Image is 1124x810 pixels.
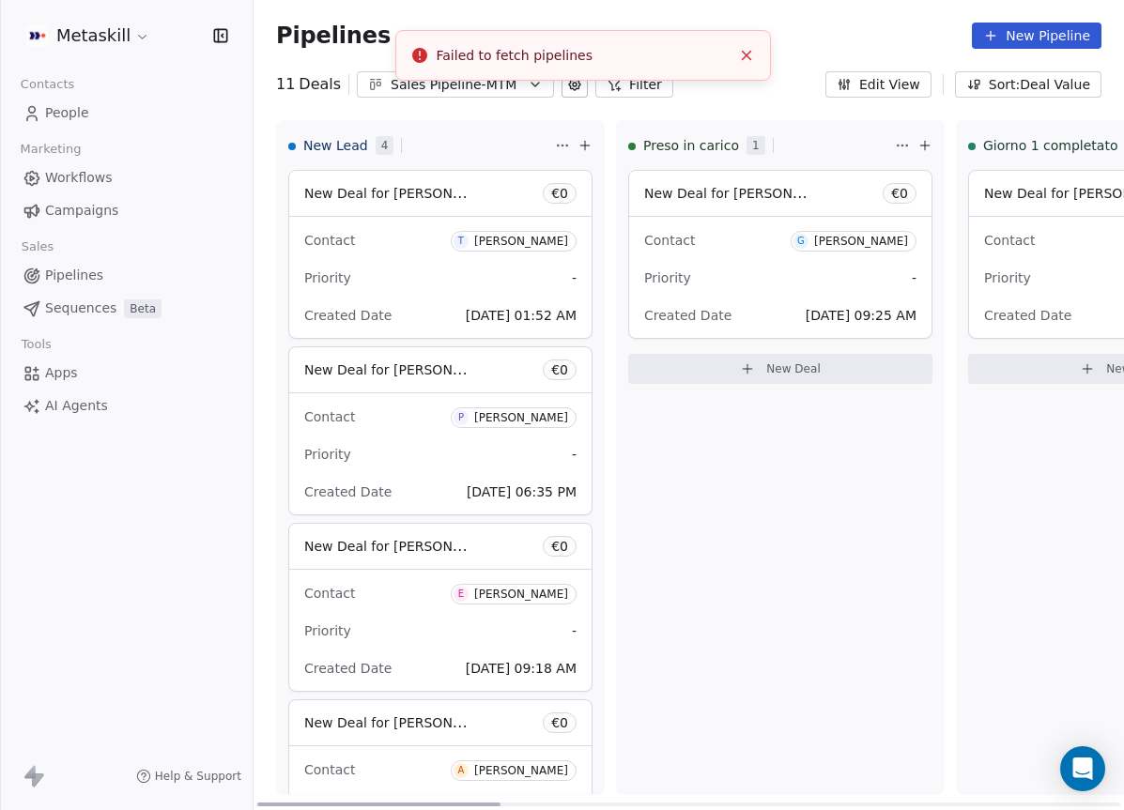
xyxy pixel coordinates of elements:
[467,484,577,499] span: [DATE] 06:35 PM
[304,586,355,601] span: Contact
[825,71,932,98] button: Edit View
[1060,746,1105,791] div: Open Intercom Messenger
[458,410,464,425] div: P
[474,411,568,424] div: [PERSON_NAME]
[814,235,908,248] div: [PERSON_NAME]
[806,308,916,323] span: [DATE] 09:25 AM
[734,43,759,68] button: Close toast
[304,484,392,499] span: Created Date
[643,136,739,155] span: Preso in carico
[572,268,577,287] span: -
[551,537,568,556] span: € 0
[15,358,238,389] a: Apps
[124,299,162,318] span: Beta
[15,195,238,226] a: Campaigns
[23,20,154,52] button: Metaskill
[45,103,89,123] span: People
[984,270,1031,285] span: Priority
[15,260,238,291] a: Pipelines
[13,233,62,261] span: Sales
[766,361,821,376] span: New Deal
[572,445,577,464] span: -
[15,98,238,129] a: People
[276,73,341,96] div: 11
[288,523,593,692] div: New Deal for [PERSON_NAME]€0ContactE[PERSON_NAME]Priority-Created Date[DATE] 09:18 AM
[474,588,568,601] div: [PERSON_NAME]
[15,293,238,324] a: SequencesBeta
[45,298,116,318] span: Sequences
[628,121,891,170] div: Preso in carico1
[45,266,103,285] span: Pipelines
[26,24,49,47] img: AVATAR%20METASKILL%20-%20Colori%20Positivo.png
[376,136,394,155] span: 4
[644,233,695,248] span: Contact
[466,308,577,323] span: [DATE] 01:52 AM
[304,233,355,248] span: Contact
[984,233,1035,248] span: Contact
[304,270,351,285] span: Priority
[304,661,392,676] span: Created Date
[136,769,241,784] a: Help & Support
[457,763,464,778] div: A
[474,235,568,248] div: [PERSON_NAME]
[45,168,113,188] span: Workflows
[983,136,1117,155] span: Giorno 1 completato
[56,23,131,48] span: Metaskill
[299,73,341,96] span: Deals
[551,713,568,732] span: € 0
[458,234,464,249] div: T
[747,136,765,155] span: 1
[628,170,932,339] div: New Deal for [PERSON_NAME]€0ContactG[PERSON_NAME]Priority-Created Date[DATE] 09:25 AM
[276,23,391,49] span: Pipelines
[391,75,520,95] div: Sales Pipeline-MTM
[644,308,731,323] span: Created Date
[12,135,89,163] span: Marketing
[288,170,593,339] div: New Deal for [PERSON_NAME]€0ContactT[PERSON_NAME]Priority-Created Date[DATE] 01:52 AM
[797,234,805,249] div: G
[45,201,118,221] span: Campaigns
[12,70,83,99] span: Contacts
[288,346,593,515] div: New Deal for [PERSON_NAME]€0ContactP[PERSON_NAME]Priority-Created Date[DATE] 06:35 PM
[474,764,568,777] div: [PERSON_NAME]
[437,46,731,66] div: Failed to fetch pipelines
[644,270,691,285] span: Priority
[45,363,78,383] span: Apps
[551,184,568,203] span: € 0
[304,184,502,202] span: New Deal for [PERSON_NAME]
[572,621,577,640] span: -
[288,121,551,170] div: New Lead4
[304,762,355,777] span: Contact
[304,713,502,731] span: New Deal for [PERSON_NAME]
[303,136,368,155] span: New Lead
[595,71,673,98] button: Filter
[891,184,908,203] span: € 0
[984,308,1071,323] span: Created Date
[955,71,1101,98] button: Sort: Deal Value
[304,360,502,378] span: New Deal for [PERSON_NAME]
[628,354,932,384] button: New Deal
[45,396,108,416] span: AI Agents
[644,184,842,202] span: New Deal for [PERSON_NAME]
[15,390,238,421] a: AI Agents
[551,360,568,379] span: € 0
[155,769,241,784] span: Help & Support
[912,268,916,287] span: -
[458,587,464,602] div: E
[15,162,238,193] a: Workflows
[304,537,502,555] span: New Deal for [PERSON_NAME]
[304,308,392,323] span: Created Date
[304,447,351,462] span: Priority
[304,409,355,424] span: Contact
[466,661,577,676] span: [DATE] 09:18 AM
[304,623,351,638] span: Priority
[13,330,59,359] span: Tools
[972,23,1101,49] button: New Pipeline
